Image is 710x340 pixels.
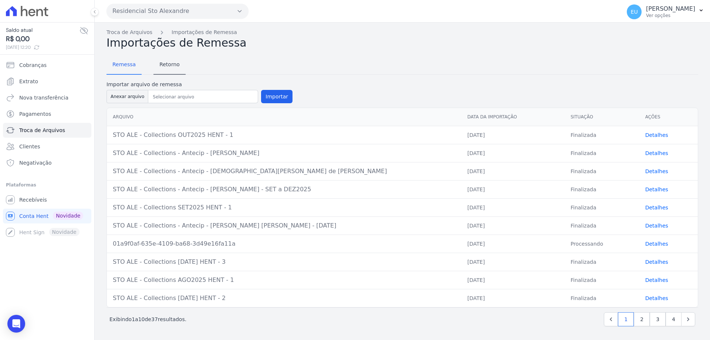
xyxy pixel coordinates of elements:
td: Processando [565,235,639,253]
td: [DATE] [461,144,565,162]
a: Recebíveis [3,192,91,207]
span: Conta Hent [19,212,48,220]
input: Selecionar arquivo [150,92,256,101]
a: Previous [604,312,618,326]
span: Cobranças [19,61,47,69]
a: Troca de Arquivos [3,123,91,138]
a: Detalhes [645,223,668,229]
td: Finalizada [565,126,639,144]
div: Open Intercom Messenger [7,315,25,333]
td: [DATE] [461,180,565,198]
span: 10 [138,316,145,322]
span: Troca de Arquivos [19,127,65,134]
a: Detalhes [645,186,668,192]
td: [DATE] [461,271,565,289]
a: Detalhes [645,205,668,211]
p: Exibindo a de resultados. [109,316,186,323]
a: Detalhes [645,168,668,174]
td: Finalizada [565,271,639,289]
th: Data da Importação [461,108,565,126]
a: Importações de Remessa [172,28,237,36]
td: Finalizada [565,198,639,216]
button: Residencial Sto Alexandre [106,4,248,18]
td: Finalizada [565,216,639,235]
span: Retorno [155,57,184,72]
button: Importar [261,90,293,103]
a: Detalhes [645,132,668,138]
div: 01a9f0af-635e-4109-ba68-3d49e16fa11a [113,239,456,248]
a: Pagamentos [3,107,91,121]
a: Detalhes [645,150,668,156]
div: STO ALE - Collections - Antecip - [DEMOGRAPHIC_DATA][PERSON_NAME] de [PERSON_NAME] [113,167,456,176]
div: STO ALE - Collections AGO2025 HENT - 1 [113,276,456,285]
td: [DATE] [461,289,565,307]
button: EU [PERSON_NAME] Ver opções [621,1,710,22]
td: Finalizada [565,162,639,180]
div: STO ALE - Collections - Antecip - [PERSON_NAME] - SET a DEZ2025 [113,185,456,194]
td: Finalizada [565,289,639,307]
a: Detalhes [645,277,668,283]
p: Ver opções [646,13,695,18]
div: STO ALE - Collections SET2025 HENT - 1 [113,203,456,212]
a: Remessa [106,55,142,75]
a: Conta Hent Novidade [3,209,91,223]
span: Negativação [19,159,52,166]
th: Situação [565,108,639,126]
div: STO ALE - Collections OUT2025 HENT - 1 [113,131,456,139]
a: Next [681,312,695,326]
a: Clientes [3,139,91,154]
td: Finalizada [565,180,639,198]
h2: Importações de Remessa [106,36,698,50]
span: EU [631,9,638,14]
span: Recebíveis [19,196,47,203]
div: STO ALE - Collections [DATE] HENT - 3 [113,257,456,266]
span: [DATE] 12:20 [6,44,80,51]
a: Detalhes [645,241,668,247]
td: [DATE] [461,162,565,180]
a: 3 [650,312,666,326]
td: [DATE] [461,235,565,253]
a: Negativação [3,155,91,170]
a: 4 [666,312,682,326]
td: [DATE] [461,126,565,144]
td: Finalizada [565,253,639,271]
a: Extrato [3,74,91,89]
label: Importar arquivo de remessa [106,81,293,88]
a: 2 [634,312,650,326]
div: STO ALE - Collections - Antecip - [PERSON_NAME] [PERSON_NAME] - [DATE] [113,221,456,230]
span: 1 [132,316,135,322]
td: [DATE] [461,198,565,216]
span: Extrato [19,78,38,85]
td: Finalizada [565,144,639,162]
a: Nova transferência [3,90,91,105]
span: Clientes [19,143,40,150]
span: Novidade [53,212,83,220]
span: R$ 0,00 [6,34,80,44]
td: [DATE] [461,216,565,235]
div: Plataformas [6,181,88,189]
div: STO ALE - Collections - Antecip - [PERSON_NAME] [113,149,456,158]
div: STO ALE - Collections [DATE] HENT - 2 [113,294,456,303]
span: Nova transferência [19,94,68,101]
nav: Breadcrumb [106,28,698,36]
a: Troca de Arquivos [106,28,152,36]
span: 37 [151,316,158,322]
span: Pagamentos [19,110,51,118]
button: Anexar arquivo [106,90,148,103]
a: Retorno [153,55,186,75]
span: Saldo atual [6,26,80,34]
th: Ações [639,108,698,126]
a: 1 [618,312,634,326]
p: [PERSON_NAME] [646,5,695,13]
th: Arquivo [107,108,461,126]
a: Detalhes [645,295,668,301]
a: Cobranças [3,58,91,73]
nav: Sidebar [6,58,88,240]
td: [DATE] [461,253,565,271]
a: Detalhes [645,259,668,265]
span: Remessa [108,57,140,72]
